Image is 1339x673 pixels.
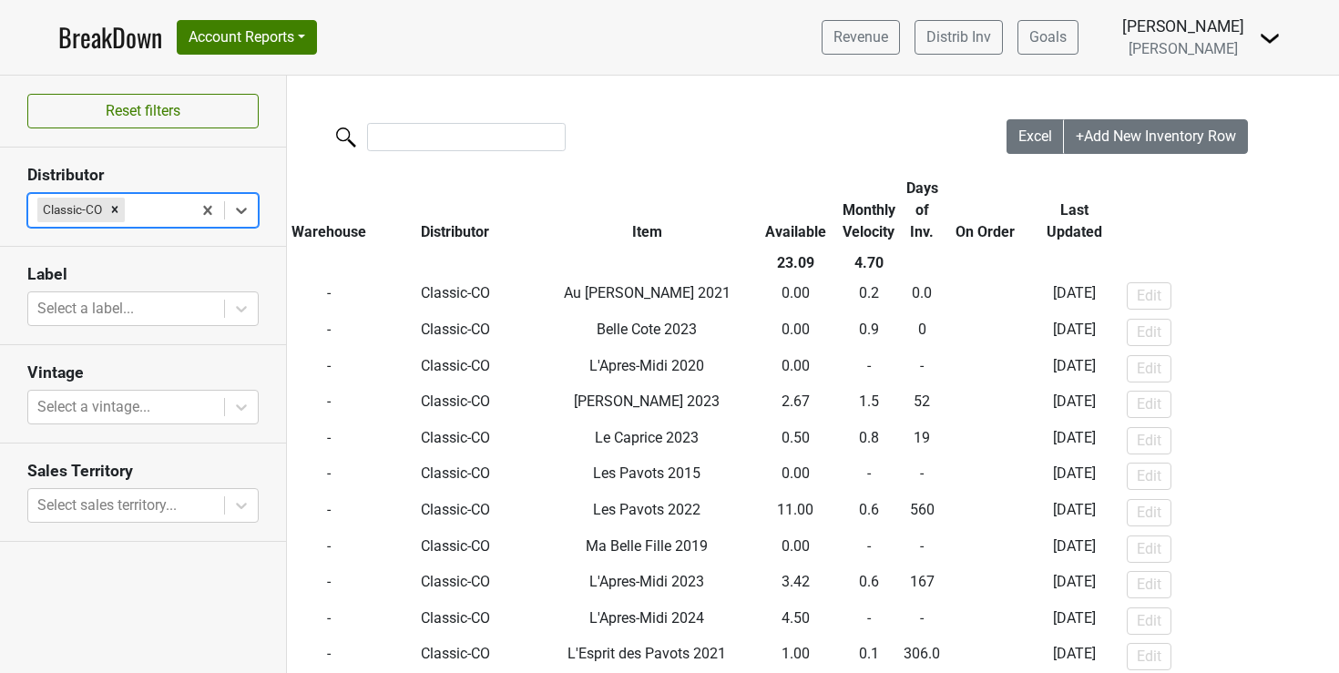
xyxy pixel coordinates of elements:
td: Classic-CO [371,459,541,495]
td: - [287,279,371,315]
td: [DATE] [1027,351,1122,387]
td: [DATE] [1027,459,1122,495]
span: Les Pavots 2022 [593,501,700,518]
td: 0.2 [838,279,900,315]
button: Edit [1127,355,1171,382]
td: - [945,279,1027,315]
td: - [838,351,900,387]
button: Edit [1127,282,1171,310]
th: Item: activate to sort column ascending [540,173,753,248]
td: - [945,423,1027,459]
td: 0.6 [838,566,900,603]
td: - [287,423,371,459]
td: [DATE] [1027,566,1122,603]
td: - [287,351,371,387]
span: Au [PERSON_NAME] 2021 [564,284,731,301]
td: [DATE] [1027,386,1122,423]
span: Ma Belle Fille 2019 [586,537,708,555]
td: - [945,351,1027,387]
td: 0.00 [753,531,838,567]
th: 23.09 [753,248,838,279]
th: Available: activate to sort column ascending [753,173,838,248]
td: Classic-CO [371,423,541,459]
td: 0.00 [753,351,838,387]
td: 0.00 [753,279,838,315]
span: [PERSON_NAME] [1129,40,1238,57]
div: Remove Classic-CO [105,198,125,221]
th: Last Updated: activate to sort column ascending [1027,173,1122,248]
button: Excel [1007,119,1065,154]
td: 19 [899,423,945,459]
a: Distrib Inv [915,20,1003,55]
th: Distributor: activate to sort column ascending [371,173,541,248]
td: - [287,459,371,495]
button: Edit [1127,391,1171,418]
td: [DATE] [1027,603,1122,639]
td: 0.00 [753,459,838,495]
td: - [899,351,945,387]
td: 560 [899,495,945,531]
td: [DATE] [1027,279,1122,315]
td: Classic-CO [371,351,541,387]
span: Les Pavots 2015 [593,464,700,482]
td: - [287,531,371,567]
a: Goals [1017,20,1078,55]
td: 52 [899,386,945,423]
td: 2.67 [753,386,838,423]
td: Classic-CO [371,386,541,423]
td: - [945,531,1027,567]
button: Edit [1127,571,1171,598]
td: Classic-CO [371,495,541,531]
td: [DATE] [1027,423,1122,459]
th: On Order: activate to sort column ascending [945,173,1027,248]
span: Le Caprice 2023 [595,429,699,446]
button: Edit [1127,319,1171,346]
a: BreakDown [58,18,162,56]
button: Edit [1127,607,1171,635]
td: Classic-CO [371,603,541,639]
span: Belle Cote 2023 [597,321,697,338]
div: [PERSON_NAME] [1122,15,1244,38]
td: - [287,495,371,531]
button: Edit [1127,463,1171,490]
th: Monthly Velocity: activate to sort column ascending [838,173,900,248]
span: L'Esprit des Pavots 2021 [567,645,726,662]
th: &nbsp;: activate to sort column ascending [1122,173,1330,248]
img: Dropdown Menu [1259,27,1281,49]
span: L'Apres-Midi 2020 [589,357,704,374]
td: [DATE] [1027,495,1122,531]
td: - [899,603,945,639]
h3: Vintage [27,363,259,382]
td: 167 [899,566,945,603]
td: 0.50 [753,423,838,459]
td: Classic-CO [371,566,541,603]
td: 0.6 [838,495,900,531]
button: Edit [1127,499,1171,526]
th: Warehouse: activate to sort column ascending [287,173,371,248]
h3: Label [27,265,259,284]
th: 4.70 [838,248,900,279]
td: - [945,459,1027,495]
td: - [287,314,371,351]
td: Classic-CO [371,531,541,567]
td: - [945,314,1027,351]
span: +Add New Inventory Row [1076,127,1236,145]
td: - [945,386,1027,423]
td: - [945,603,1027,639]
td: - [287,386,371,423]
button: Edit [1127,427,1171,454]
td: 1.5 [838,386,900,423]
button: +Add New Inventory Row [1064,119,1248,154]
button: Edit [1127,643,1171,670]
td: - [838,603,900,639]
th: Days of Inv.: activate to sort column ascending [899,173,945,248]
td: 4.50 [753,603,838,639]
td: - [945,566,1027,603]
td: [DATE] [1027,314,1122,351]
td: - [287,566,371,603]
button: Edit [1127,535,1171,563]
a: Revenue [822,20,900,55]
span: L'Apres-Midi 2024 [589,609,704,627]
td: - [899,459,945,495]
td: - [838,531,900,567]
